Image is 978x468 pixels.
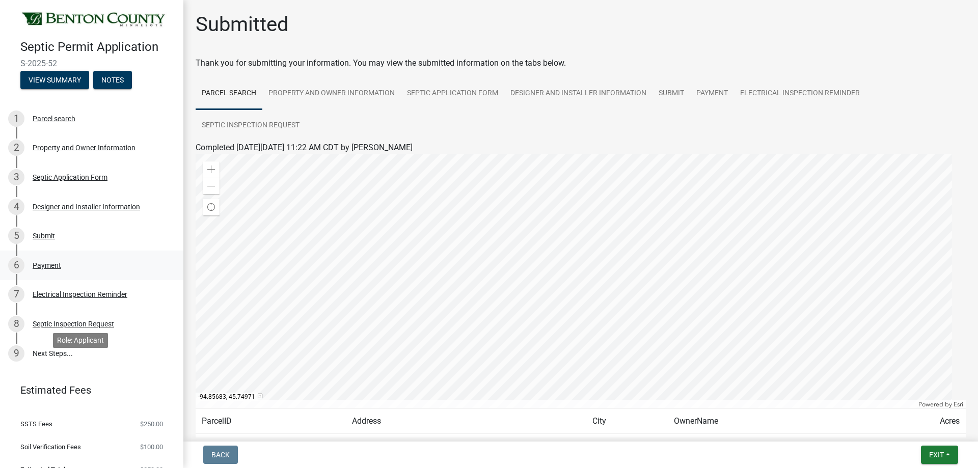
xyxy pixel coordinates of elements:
div: Property and Owner Information [33,144,135,151]
div: 8 [8,316,24,332]
div: 5 [8,228,24,244]
a: Septic Application Form [401,77,504,110]
button: Exit [921,446,958,464]
wm-modal-confirm: Notes [93,76,132,85]
div: Septic Application Form [33,174,107,181]
td: OwnerName [668,409,874,434]
button: Back [203,446,238,464]
td: Acres [874,409,966,434]
div: Submit [33,232,55,239]
div: Zoom out [203,178,220,194]
td: RICE [586,434,668,459]
div: 2 [8,140,24,156]
wm-modal-confirm: Summary [20,76,89,85]
td: 0.000 [874,434,966,459]
span: Back [211,451,230,459]
span: $250.00 [140,421,163,427]
span: SSTS Fees [20,421,52,427]
a: Septic Inspection Request [196,109,306,142]
td: [STREET_ADDRESS] [346,434,586,459]
a: Esri [954,401,963,408]
div: 7 [8,286,24,302]
div: Zoom in [203,161,220,178]
span: Completed [DATE][DATE] 11:22 AM CDT by [PERSON_NAME] [196,143,413,152]
span: Exit [929,451,944,459]
div: 9 [8,345,24,362]
div: Payment [33,262,61,269]
h4: Septic Permit Application [20,40,175,54]
button: Notes [93,71,132,89]
td: ParcelID [196,409,346,434]
div: Electrical Inspection Reminder [33,291,127,298]
td: 120034500 [196,434,346,459]
span: $100.00 [140,444,163,450]
a: Electrical Inspection Reminder [734,77,866,110]
div: 1 [8,111,24,127]
a: Estimated Fees [8,380,167,400]
a: Designer and Installer Information [504,77,653,110]
a: Parcel search [196,77,262,110]
div: 3 [8,169,24,185]
a: Submit [653,77,690,110]
div: Septic Inspection Request [33,320,114,327]
h1: Submitted [196,12,289,37]
div: Role: Applicant [53,333,108,348]
div: Thank you for submitting your information. You may view the submitted information on the tabs below. [196,57,966,69]
td: Address [346,409,586,434]
div: Powered by [916,400,966,408]
td: City [586,409,668,434]
div: 4 [8,199,24,215]
div: Find my location [203,199,220,215]
div: Designer and Installer Information [33,203,140,210]
div: 6 [8,257,24,273]
button: View Summary [20,71,89,89]
img: Benton County, Minnesota [20,11,167,29]
td: [PERSON_NAME] [668,434,874,459]
a: Property and Owner Information [262,77,401,110]
a: Payment [690,77,734,110]
span: S-2025-52 [20,59,163,68]
div: Parcel search [33,115,75,122]
span: Soil Verification Fees [20,444,81,450]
